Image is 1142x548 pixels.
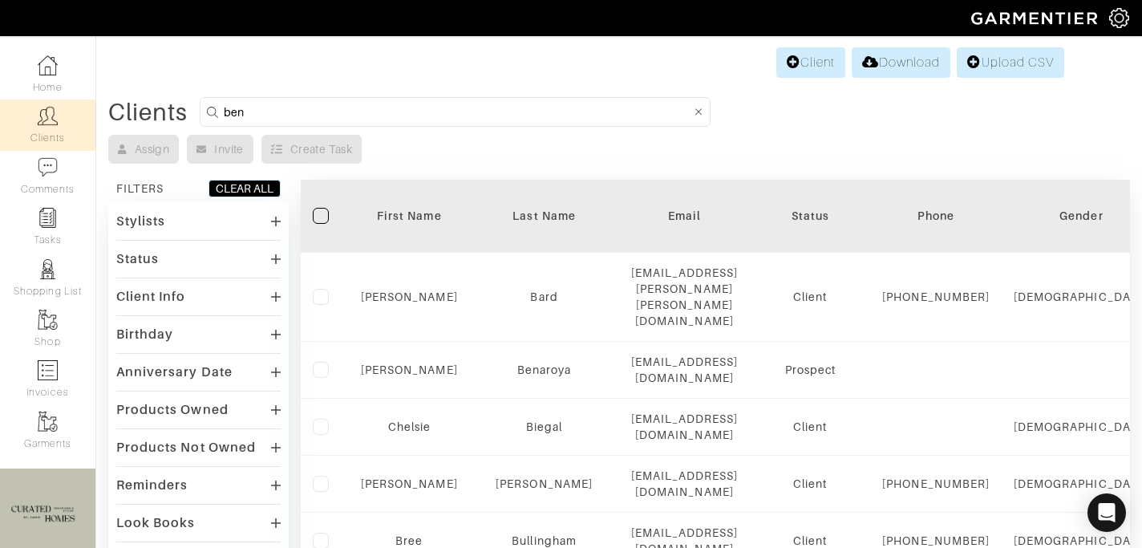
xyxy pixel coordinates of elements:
a: Biegal [526,420,562,433]
a: Chelsie [388,420,431,433]
div: Client [762,476,858,492]
div: Phone [882,208,990,224]
th: Toggle SortBy [470,180,619,253]
div: Reminders [116,477,188,493]
div: First Name [361,208,458,224]
a: Bard [530,290,557,303]
div: CLEAR ALL [216,181,273,197]
img: dashboard-icon-dbcd8f5a0b271acd01030246c82b418ddd0df26cd7fceb0bd07c9910d44c42f6.png [38,55,58,75]
a: [PERSON_NAME] [361,477,458,490]
div: [EMAIL_ADDRESS][DOMAIN_NAME] [631,354,739,386]
div: Email [631,208,739,224]
div: Look Books [116,515,196,531]
img: stylists-icon-eb353228a002819b7ec25b43dbf5f0378dd9e0616d9560372ff212230b889e62.png [38,259,58,279]
img: garments-icon-b7da505a4dc4fd61783c78ac3ca0ef83fa9d6f193b1c9dc38574b1d14d53ca28.png [38,412,58,432]
img: comment-icon-a0a6a9ef722e966f86d9cbdc48e553b5cf19dbc54f86b18d962a5391bc8f6eb6.png [38,157,58,177]
th: Toggle SortBy [349,180,470,253]
img: garments-icon-b7da505a4dc4fd61783c78ac3ca0ef83fa9d6f193b1c9dc38574b1d14d53ca28.png [38,310,58,330]
div: Prospect [762,362,858,378]
div: FILTERS [116,181,164,197]
a: [PERSON_NAME] [496,477,593,490]
input: Search by name, email, phone, city, or state [224,102,691,122]
img: orders-icon-0abe47150d42831381b5fb84f609e132dff9fe21cb692f30cb5eec754e2cba89.png [38,360,58,380]
div: Stylists [116,213,165,229]
div: [EMAIL_ADDRESS][PERSON_NAME][PERSON_NAME][DOMAIN_NAME] [631,265,739,329]
div: Products Owned [116,402,229,418]
div: Products Not Owned [116,440,256,456]
div: Last Name [482,208,607,224]
div: Client Info [116,289,186,305]
button: CLEAR ALL [209,180,281,197]
div: Anniversary Date [116,364,233,380]
a: Client [776,47,845,78]
div: [EMAIL_ADDRESS][DOMAIN_NAME] [631,468,739,500]
div: [PHONE_NUMBER] [882,476,990,492]
a: Bullingham [512,534,577,547]
div: Birthday [116,327,173,343]
div: Status [116,251,159,267]
th: Toggle SortBy [750,180,870,253]
div: Clients [108,104,188,120]
a: [PERSON_NAME] [361,363,458,376]
div: Open Intercom Messenger [1087,493,1126,532]
img: garmentier-logo-header-white-b43fb05a5012e4ada735d5af1a66efaba907eab6374d6393d1fbf88cb4ef424d.png [963,4,1109,32]
a: Bree [395,534,423,547]
div: [PHONE_NUMBER] [882,289,990,305]
img: gear-icon-white-bd11855cb880d31180b6d7d6211b90ccbf57a29d726f0c71d8c61bd08dd39cc2.png [1109,8,1129,28]
a: Download [852,47,950,78]
div: Client [762,289,858,305]
a: [PERSON_NAME] [361,290,458,303]
a: Benaroya [517,363,571,376]
img: clients-icon-6bae9207a08558b7cb47a8932f037763ab4055f8c8b6bfacd5dc20c3e0201464.png [38,106,58,126]
div: Client [762,419,858,435]
a: Upload CSV [957,47,1064,78]
img: reminder-icon-8004d30b9f0a5d33ae49ab947aed9ed385cf756f9e5892f1edd6e32f2345188e.png [38,208,58,228]
div: Status [762,208,858,224]
div: [EMAIL_ADDRESS][DOMAIN_NAME] [631,411,739,443]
